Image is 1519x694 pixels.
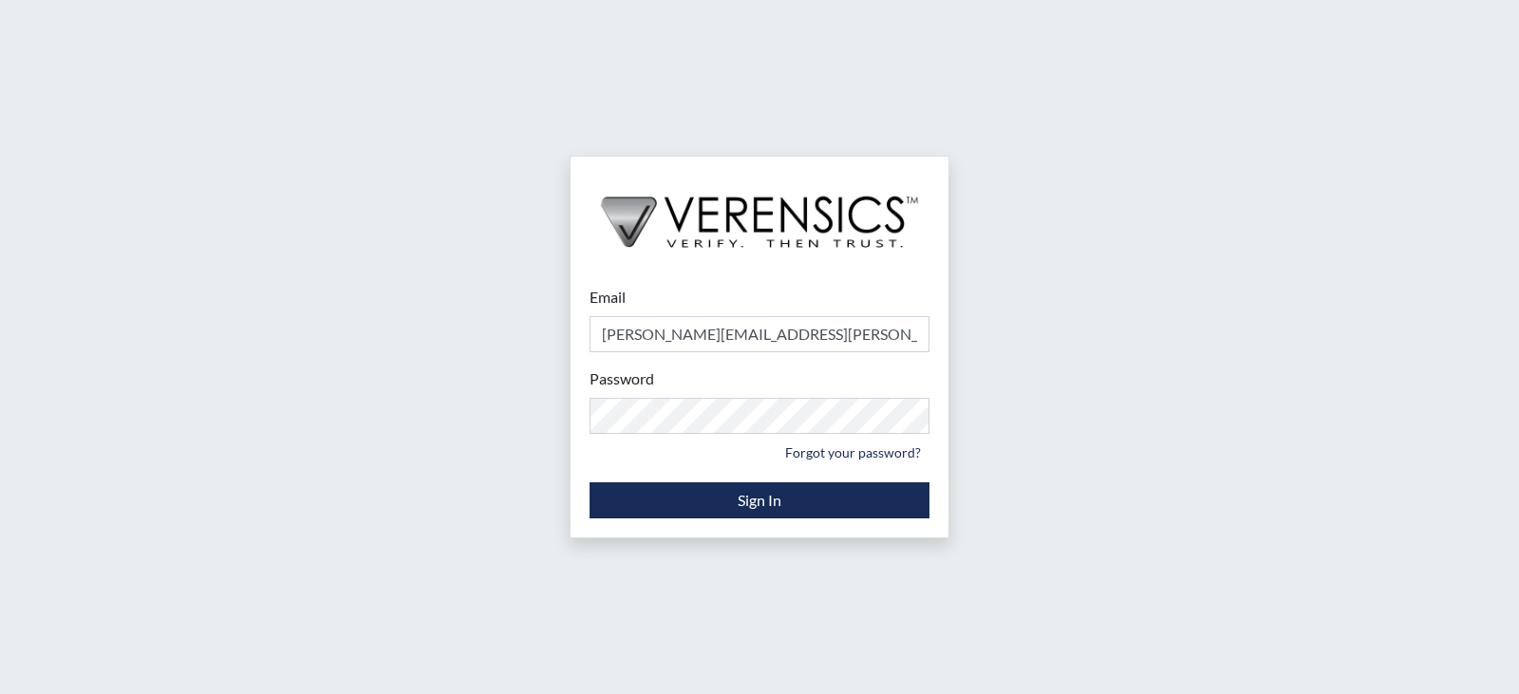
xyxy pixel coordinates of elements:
a: Forgot your password? [777,438,929,467]
button: Sign In [590,482,929,518]
label: Email [590,286,626,309]
label: Password [590,367,654,390]
img: logo-wide-black.2aad4157.png [571,157,948,267]
input: Email [590,316,929,352]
